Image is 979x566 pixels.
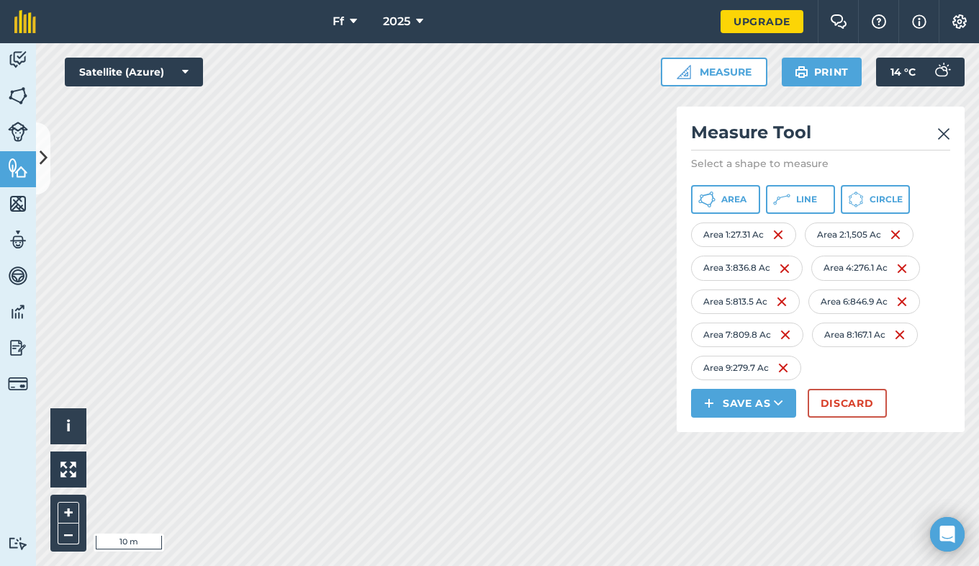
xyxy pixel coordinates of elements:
[777,359,789,377] img: svg+xml;base64,PHN2ZyB4bWxucz0iaHR0cDovL3d3dy53My5vcmcvMjAwMC9zdmciIHdpZHRoPSIxNiIgaGVpZ2h0PSIyNC...
[50,408,86,444] button: i
[927,58,956,86] img: svg+xml;base64,PD94bWwgdmVyc2lvbj0iMS4wIiBlbmNvZGluZz0idXRmLTgiPz4KPCEtLSBHZW5lcmF0b3I6IEFkb2JlIE...
[951,14,968,29] img: A cog icon
[8,193,28,215] img: svg+xml;base64,PHN2ZyB4bWxucz0iaHR0cDovL3d3dy53My5vcmcvMjAwMC9zdmciIHdpZHRoPSI1NiIgaGVpZ2h0PSI2MC...
[8,49,28,71] img: svg+xml;base64,PD94bWwgdmVyc2lvbj0iMS4wIiBlbmNvZGluZz0idXRmLTgiPz4KPCEtLSBHZW5lcmF0b3I6IEFkb2JlIE...
[772,226,784,243] img: svg+xml;base64,PHN2ZyB4bWxucz0iaHR0cDovL3d3dy53My5vcmcvMjAwMC9zdmciIHdpZHRoPSIxNiIgaGVpZ2h0PSIyNC...
[795,63,808,81] img: svg+xml;base64,PHN2ZyB4bWxucz0iaHR0cDovL3d3dy53My5vcmcvMjAwMC9zdmciIHdpZHRoPSIxOSIgaGVpZ2h0PSIyNC...
[876,58,965,86] button: 14 °C
[58,502,79,524] button: +
[912,13,926,30] img: svg+xml;base64,PHN2ZyB4bWxucz0iaHR0cDovL3d3dy53My5vcmcvMjAwMC9zdmciIHdpZHRoPSIxNyIgaGVpZ2h0PSIxNy...
[721,194,746,205] span: Area
[766,185,835,214] button: Line
[896,260,908,277] img: svg+xml;base64,PHN2ZyB4bWxucz0iaHR0cDovL3d3dy53My5vcmcvMjAwMC9zdmciIHdpZHRoPSIxNiIgaGVpZ2h0PSIyNC...
[677,65,691,79] img: Ruler icon
[894,326,906,343] img: svg+xml;base64,PHN2ZyB4bWxucz0iaHR0cDovL3d3dy53My5vcmcvMjAwMC9zdmciIHdpZHRoPSIxNiIgaGVpZ2h0PSIyNC...
[65,58,203,86] button: Satellite (Azure)
[721,10,803,33] a: Upgrade
[60,462,76,477] img: Four arrows, one pointing top left, one top right, one bottom right and the last bottom left
[782,58,862,86] button: Print
[808,389,887,418] button: Discard
[8,337,28,359] img: svg+xml;base64,PD94bWwgdmVyc2lvbj0iMS4wIiBlbmNvZGluZz0idXRmLTgiPz4KPCEtLSBHZW5lcmF0b3I6IEFkb2JlIE...
[691,323,803,347] div: Area 7 : 809.8 Ac
[780,326,791,343] img: svg+xml;base64,PHN2ZyB4bWxucz0iaHR0cDovL3d3dy53My5vcmcvMjAwMC9zdmciIHdpZHRoPSIxNiIgaGVpZ2h0PSIyNC...
[937,125,950,143] img: svg+xml;base64,PHN2ZyB4bWxucz0iaHR0cDovL3d3dy53My5vcmcvMjAwMC9zdmciIHdpZHRoPSIyMiIgaGVpZ2h0PSIzMC...
[841,185,910,214] button: Circle
[691,156,950,171] p: Select a shape to measure
[8,85,28,107] img: svg+xml;base64,PHN2ZyB4bWxucz0iaHR0cDovL3d3dy53My5vcmcvMjAwMC9zdmciIHdpZHRoPSI1NiIgaGVpZ2h0PSI2MC...
[14,10,36,33] img: fieldmargin Logo
[691,256,803,280] div: Area 3 : 836.8 Ac
[812,323,918,347] div: Area 8 : 167.1 Ac
[805,223,913,247] div: Area 2 : 1,505 Ac
[691,223,796,247] div: Area 1 : 27.31 Ac
[8,122,28,142] img: svg+xml;base64,PD94bWwgdmVyc2lvbj0iMS4wIiBlbmNvZGluZz0idXRmLTgiPz4KPCEtLSBHZW5lcmF0b3I6IEFkb2JlIE...
[704,395,714,412] img: svg+xml;base64,PHN2ZyB4bWxucz0iaHR0cDovL3d3dy53My5vcmcvMjAwMC9zdmciIHdpZHRoPSIxNCIgaGVpZ2h0PSIyNC...
[8,229,28,251] img: svg+xml;base64,PD94bWwgdmVyc2lvbj0iMS4wIiBlbmNvZGluZz0idXRmLTgiPz4KPCEtLSBHZW5lcmF0b3I6IEFkb2JlIE...
[691,356,801,380] div: Area 9 : 279.7 Ac
[8,374,28,394] img: svg+xml;base64,PD94bWwgdmVyc2lvbj0iMS4wIiBlbmNvZGluZz0idXRmLTgiPz4KPCEtLSBHZW5lcmF0b3I6IEFkb2JlIE...
[58,524,79,544] button: –
[66,417,71,435] span: i
[383,13,410,30] span: 2025
[779,260,790,277] img: svg+xml;base64,PHN2ZyB4bWxucz0iaHR0cDovL3d3dy53My5vcmcvMjAwMC9zdmciIHdpZHRoPSIxNiIgaGVpZ2h0PSIyNC...
[811,256,920,280] div: Area 4 : 276.1 Ac
[870,194,903,205] span: Circle
[896,293,908,310] img: svg+xml;base64,PHN2ZyB4bWxucz0iaHR0cDovL3d3dy53My5vcmcvMjAwMC9zdmciIHdpZHRoPSIxNiIgaGVpZ2h0PSIyNC...
[8,265,28,287] img: svg+xml;base64,PD94bWwgdmVyc2lvbj0iMS4wIiBlbmNvZGluZz0idXRmLTgiPz4KPCEtLSBHZW5lcmF0b3I6IEFkb2JlIE...
[830,14,847,29] img: Two speech bubbles overlapping with the left bubble in the forefront
[691,185,760,214] button: Area
[796,194,817,205] span: Line
[691,289,800,314] div: Area 5 : 813.5 Ac
[870,14,888,29] img: A question mark icon
[776,293,788,310] img: svg+xml;base64,PHN2ZyB4bWxucz0iaHR0cDovL3d3dy53My5vcmcvMjAwMC9zdmciIHdpZHRoPSIxNiIgaGVpZ2h0PSIyNC...
[661,58,767,86] button: Measure
[8,536,28,550] img: svg+xml;base64,PD94bWwgdmVyc2lvbj0iMS4wIiBlbmNvZGluZz0idXRmLTgiPz4KPCEtLSBHZW5lcmF0b3I6IEFkb2JlIE...
[333,13,344,30] span: Ff
[8,301,28,323] img: svg+xml;base64,PD94bWwgdmVyc2lvbj0iMS4wIiBlbmNvZGluZz0idXRmLTgiPz4KPCEtLSBHZW5lcmF0b3I6IEFkb2JlIE...
[691,389,796,418] button: Save as
[8,157,28,179] img: svg+xml;base64,PHN2ZyB4bWxucz0iaHR0cDovL3d3dy53My5vcmcvMjAwMC9zdmciIHdpZHRoPSI1NiIgaGVpZ2h0PSI2MC...
[808,289,920,314] div: Area 6 : 846.9 Ac
[890,226,901,243] img: svg+xml;base64,PHN2ZyB4bWxucz0iaHR0cDovL3d3dy53My5vcmcvMjAwMC9zdmciIHdpZHRoPSIxNiIgaGVpZ2h0PSIyNC...
[930,517,965,552] div: Open Intercom Messenger
[691,121,950,151] h2: Measure Tool
[890,58,916,86] span: 14 ° C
